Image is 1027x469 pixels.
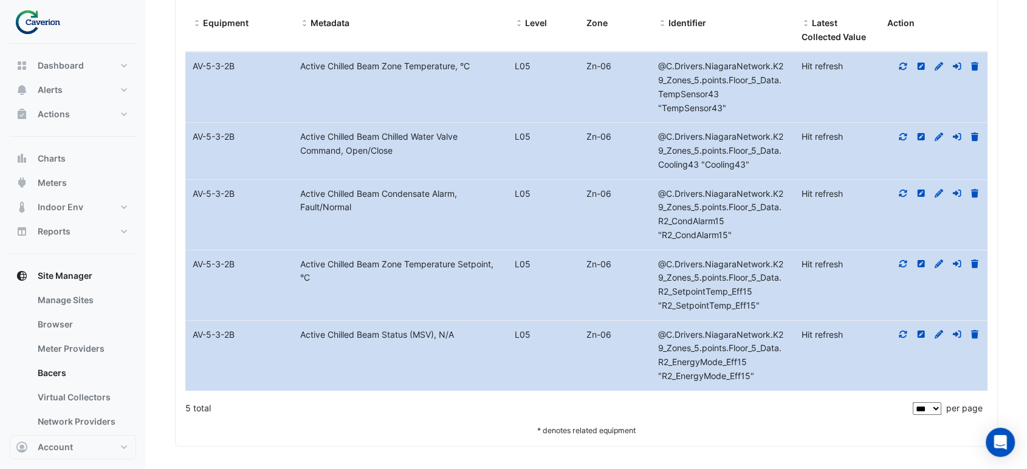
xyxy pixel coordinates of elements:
div: 5 total [185,393,910,423]
span: Hit refresh [802,329,843,340]
span: Hit refresh [802,188,843,199]
button: Dashboard [10,53,136,78]
app-icon: Meters [16,177,28,189]
span: Identifier [658,329,783,381]
a: Refresh [898,131,908,142]
span: Zone [586,18,608,28]
a: Move to different equipment [952,259,963,269]
a: Refresh [898,259,908,269]
a: Delete [969,259,980,269]
span: Level [525,18,547,28]
button: Charts [10,146,136,171]
a: Move to different equipment [952,61,963,71]
a: Delete [969,329,980,340]
button: Meters [10,171,136,195]
span: Actions [38,108,70,120]
div: Open Intercom Messenger [986,428,1015,457]
div: Active Chilled Beam Zone Temperature, °C [293,60,508,74]
span: Hit refresh [802,61,843,71]
span: Alerts [38,84,63,96]
span: Identifier [658,259,783,310]
span: Equipment [193,19,201,29]
a: Refresh [898,61,908,71]
div: AV-5-3-2B [185,187,293,201]
span: Meters [38,177,67,189]
small: * denotes related equipment [537,426,636,435]
div: Zn-06 [579,60,651,74]
div: L05 [507,130,579,144]
button: Actions [10,102,136,126]
span: Charts [38,152,66,165]
a: Inline Edit [916,131,927,142]
span: Identifier [658,131,783,169]
a: Inline Edit [916,329,927,340]
a: Bacers [28,361,136,385]
a: Inline Edit [916,188,927,199]
div: AV-5-3-2B [185,258,293,272]
span: Reports [38,225,70,238]
div: L05 [507,328,579,342]
app-icon: Site Manager [16,270,28,282]
button: Account [10,435,136,459]
app-icon: Alerts [16,84,28,96]
span: Action [887,18,915,28]
div: Active Chilled Beam Zone Temperature Setpoint, °C [293,258,508,286]
a: Move to different equipment [952,131,963,142]
a: Delete [969,61,980,71]
a: Network Providers [28,409,136,434]
div: Zn-06 [579,130,651,144]
div: L05 [507,60,579,74]
a: Full Edit [933,61,944,71]
span: Dashboard [38,60,84,72]
a: Delete [969,131,980,142]
span: Identifier [668,18,706,28]
button: Reports [10,219,136,244]
div: AV-5-3-2B [185,60,293,74]
div: AV-5-3-2B [185,130,293,144]
div: Zn-06 [579,187,651,201]
app-icon: Charts [16,152,28,165]
div: L05 [507,258,579,272]
app-icon: Actions [16,108,28,120]
span: Account [38,441,73,453]
div: AV-5-3-2B [185,328,293,342]
span: Metadata [311,18,349,28]
button: Site Manager [10,264,136,288]
span: Metadata [300,19,309,29]
span: Identifier [658,188,783,240]
span: Latest Collected Value [802,19,810,29]
app-icon: Dashboard [16,60,28,72]
a: Refresh [898,329,908,340]
button: Alerts [10,78,136,102]
img: Company Logo [15,10,69,34]
span: Hit refresh [802,131,843,142]
a: Delete [969,188,980,199]
span: Equipment [203,18,249,28]
a: Inline Edit [916,259,927,269]
span: Site Manager [38,270,92,282]
a: Virtual Collectors [28,385,136,409]
div: Zn-06 [579,328,651,342]
app-icon: Indoor Env [16,201,28,213]
a: Inline Edit [916,61,927,71]
div: Active Chilled Beam Condensate Alarm, Fault/Normal [293,187,508,215]
a: Move to different equipment [952,188,963,199]
span: Identifier [658,19,667,29]
div: L05 [507,187,579,201]
a: Browser [28,312,136,337]
app-icon: Reports [16,225,28,238]
span: Hit refresh [802,259,843,269]
a: Meter Providers [28,337,136,361]
span: per page [946,403,983,413]
span: Latest value collected and stored in history [802,18,866,42]
span: Indoor Env [38,201,83,213]
div: Zn-06 [579,258,651,272]
a: Full Edit [933,188,944,199]
a: Refresh [898,188,908,199]
a: Full Edit [933,329,944,340]
div: Active Chilled Beam Status (MSV), N/A [293,328,508,342]
a: Full Edit [933,131,944,142]
span: Level and Zone [515,19,523,29]
a: Manage Sites [28,288,136,312]
button: Indoor Env [10,195,136,219]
